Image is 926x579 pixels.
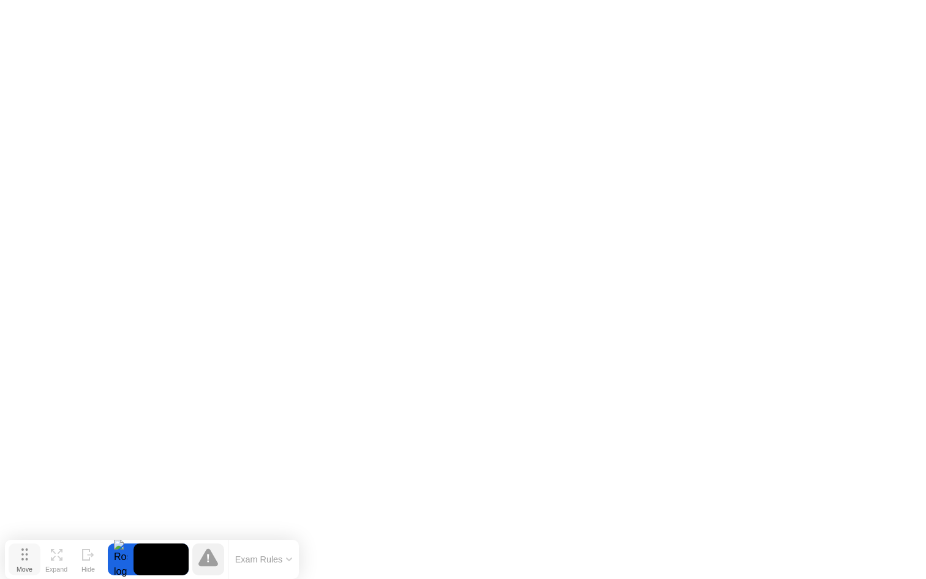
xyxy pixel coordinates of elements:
[40,543,72,575] button: Expand
[17,566,32,573] div: Move
[9,543,40,575] button: Move
[231,554,296,565] button: Exam Rules
[72,543,104,575] button: Hide
[45,566,67,573] div: Expand
[81,566,95,573] div: Hide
